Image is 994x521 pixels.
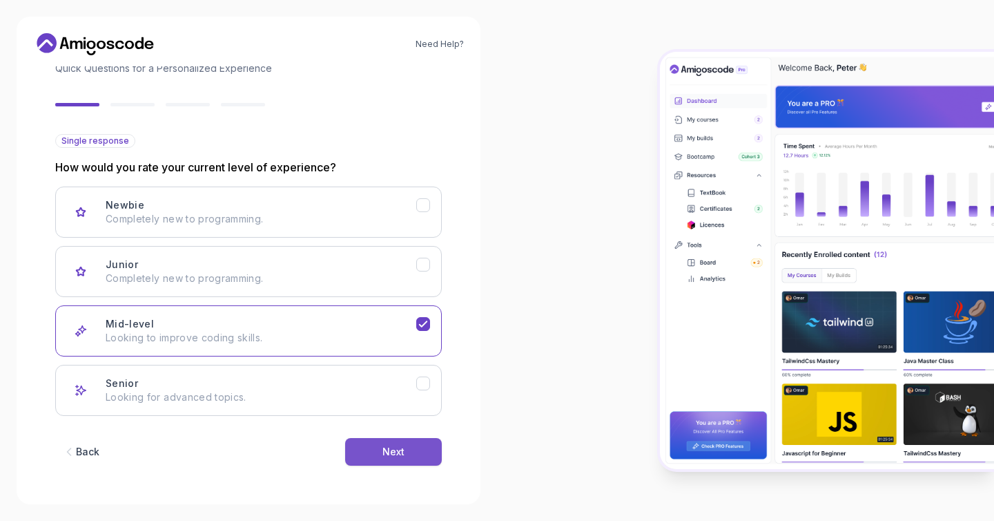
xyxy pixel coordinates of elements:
a: Need Help? [416,39,464,50]
p: Looking for advanced topics. [106,390,416,404]
h3: Junior [106,258,138,272]
p: Quick Questions for a Personalized Experience [55,61,442,75]
img: Amigoscode Dashboard [660,52,994,468]
button: Senior [55,365,442,416]
button: Back [55,438,106,466]
span: Single response [61,135,129,146]
div: Back [76,445,99,459]
a: Home link [33,33,157,55]
h3: Newbie [106,198,144,212]
p: Completely new to programming. [106,272,416,285]
p: How would you rate your current level of experience? [55,159,442,176]
button: Newbie [55,187,442,238]
div: Next [382,445,405,459]
button: Mid-level [55,305,442,357]
p: Completely new to programming. [106,212,416,226]
h3: Senior [106,377,138,390]
p: Looking to improve coding skills. [106,331,416,345]
h3: Mid-level [106,317,154,331]
button: Junior [55,246,442,297]
button: Next [345,438,442,466]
